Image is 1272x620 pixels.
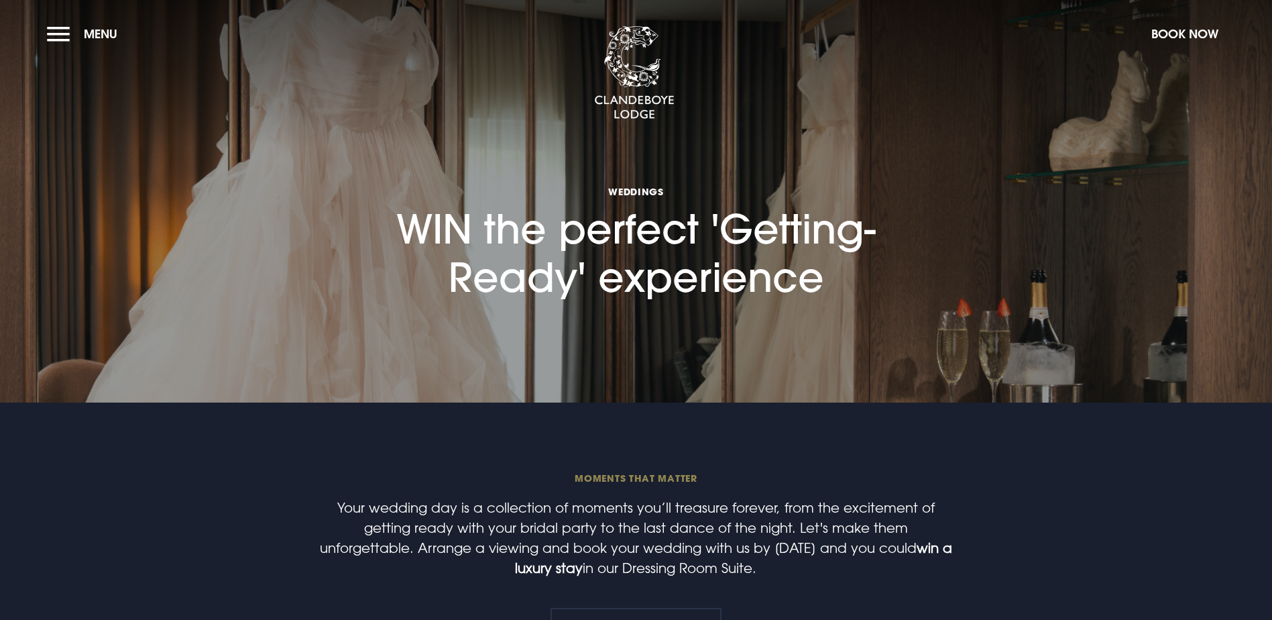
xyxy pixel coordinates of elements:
[47,19,124,48] button: Menu
[594,26,675,120] img: Clandeboye Lodge
[316,472,955,484] span: MOMENTS THAT MATTER
[84,26,117,42] span: Menu
[368,185,905,198] span: Weddings
[1145,19,1225,48] button: Book Now
[316,497,955,578] p: Your wedding day is a collection of moments you’ll treasure forever, from the excitement of getti...
[368,108,905,301] h1: WIN the perfect 'Getting-Ready' experience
